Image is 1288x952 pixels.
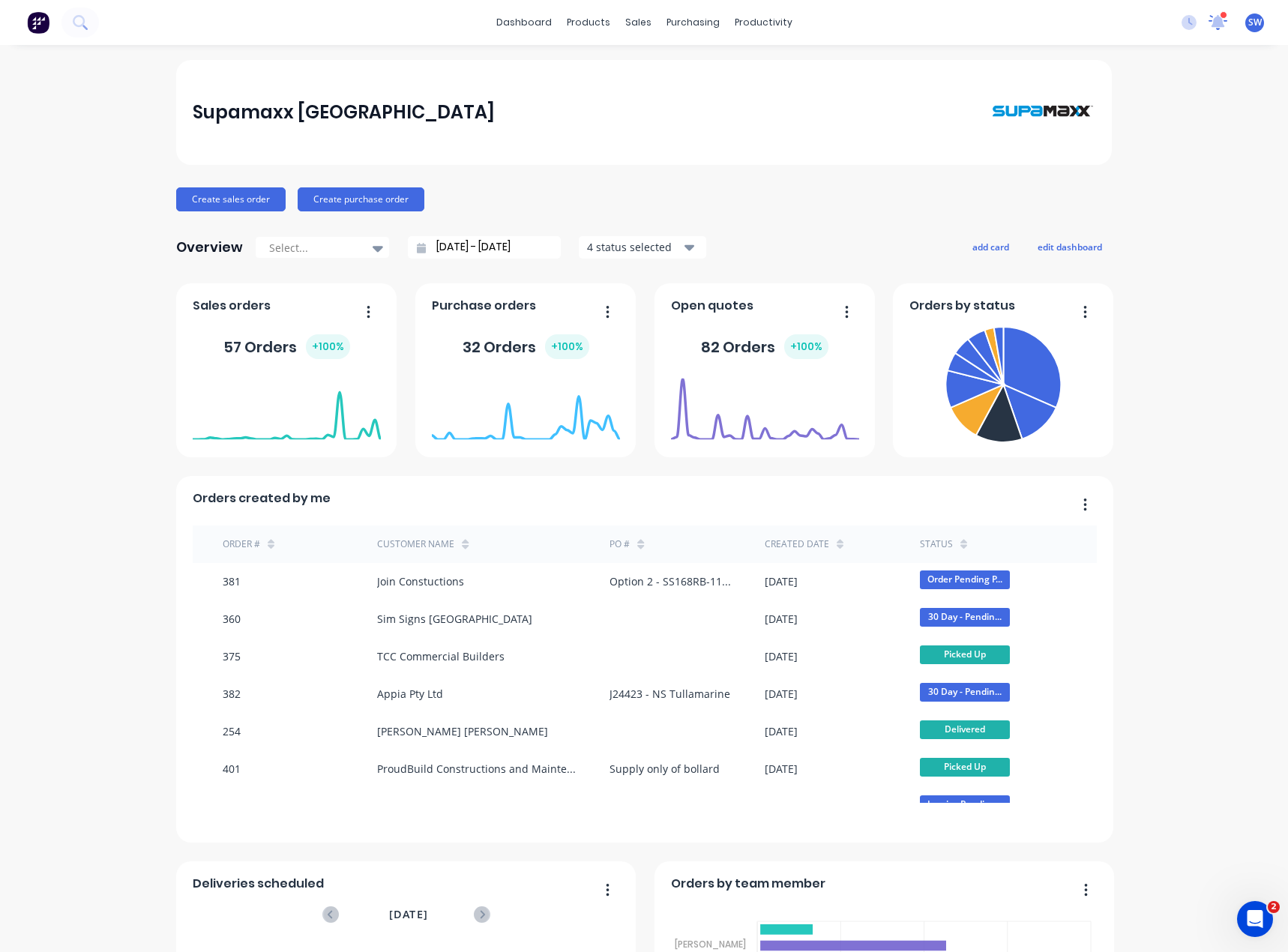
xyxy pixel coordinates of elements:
div: purchasing [659,11,727,34]
div: 4 status selected [587,239,681,255]
button: Create purchase order [298,187,424,211]
div: productivity [727,11,800,34]
div: 366 [223,798,241,814]
div: [DATE] [765,686,798,702]
span: Sales orders [193,297,271,315]
button: Create sales order [176,187,286,211]
a: dashboard [489,11,559,34]
span: 2 [1268,901,1280,913]
tspan: [PERSON_NAME] [675,938,746,951]
div: Overview [176,232,243,262]
div: sales [618,11,659,34]
div: 254 [223,723,241,739]
div: J24423 - NS Tullamarine [610,686,730,702]
button: add card [963,237,1019,256]
div: 82 Orders [701,334,828,359]
span: Orders by team member [671,875,825,893]
div: + 100 % [545,334,589,359]
span: Picked Up [920,758,1010,777]
div: [DATE] [765,648,798,664]
span: 30 Day - Pendin... [920,608,1010,627]
div: [DATE] [765,798,798,814]
div: ProudBuild Constructions and Maintenance [377,761,580,777]
div: Order # [223,537,260,551]
button: 4 status selected [579,236,706,259]
span: Picked Up [920,645,1010,664]
div: 381 [223,573,241,589]
div: Sim Signs [GEOGRAPHIC_DATA] [377,611,532,627]
button: edit dashboard [1028,237,1112,256]
span: [DATE] [389,906,428,923]
div: Join Constuctions [377,573,464,589]
div: 57 Orders [223,334,350,359]
iframe: Intercom live chat [1237,901,1273,937]
div: Created date [765,537,829,551]
div: products [559,11,618,34]
div: [DATE] [765,573,798,589]
span: Deliveries scheduled [193,875,324,893]
span: Orders by status [909,297,1015,315]
span: SW [1248,16,1262,29]
div: [GEOGRAPHIC_DATA] [377,798,481,814]
div: Customer Name [377,537,454,551]
div: [DATE] [765,723,798,739]
div: [PERSON_NAME] [PERSON_NAME] [377,723,548,739]
div: 401 [223,761,241,777]
div: + 100 % [784,334,828,359]
div: Supply only of bollard [610,761,720,777]
div: 360 [223,611,241,627]
div: [DATE] [765,611,798,627]
span: Orders created by me [193,489,331,507]
div: status [920,537,953,551]
span: Purchase orders [432,297,536,315]
div: P/O 329361 [610,798,666,814]
img: Factory [27,11,49,34]
img: Supamaxx Australia [990,75,1095,149]
span: Open quotes [671,297,753,315]
span: Invoice Pending... [920,795,1010,814]
span: Delivered [920,720,1010,739]
span: 30 Day - Pendin... [920,683,1010,702]
div: PO # [610,537,630,551]
div: 375 [223,648,241,664]
div: Appia Pty Ltd [377,686,443,702]
div: Option 2 - SS168RB-1100 - [GEOGRAPHIC_DATA] [GEOGRAPHIC_DATA] [610,573,735,589]
div: 382 [223,686,241,702]
div: [DATE] [765,761,798,777]
div: TCC Commercial Builders [377,648,505,664]
span: Order Pending P... [920,570,1010,589]
div: 32 Orders [463,334,589,359]
div: + 100 % [306,334,350,359]
div: Supamaxx [GEOGRAPHIC_DATA] [193,97,495,127]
